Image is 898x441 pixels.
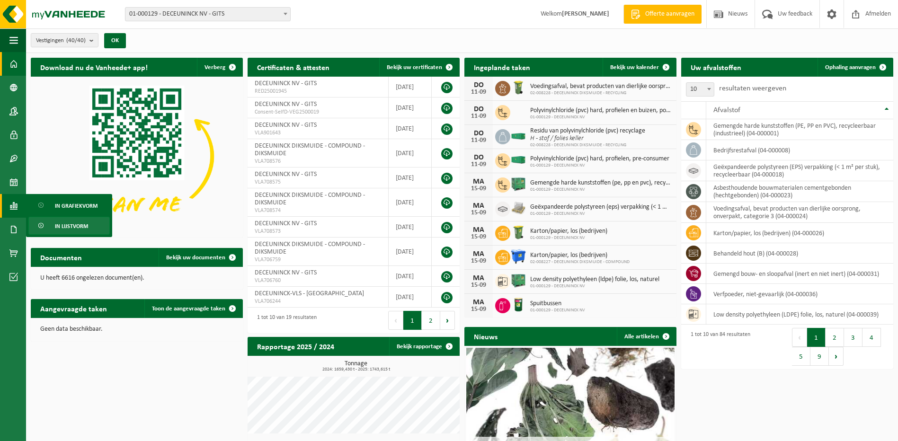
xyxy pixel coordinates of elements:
[469,258,488,265] div: 15-09
[643,9,697,19] span: Offerte aanvragen
[469,113,488,120] div: 11-09
[469,81,488,89] div: DO
[125,8,290,21] span: 01-000129 - DECEUNINCK NV - GITS
[530,283,659,289] span: 01-000129 - DECEUNINCK NV
[810,347,829,366] button: 9
[255,142,365,157] span: DECEUNINCK DIKSMUIDE - COMPOUND - DIKSMUIDE
[464,58,540,76] h2: Ingeplande taken
[686,82,714,97] span: 10
[603,58,676,77] a: Bekijk uw kalender
[255,256,381,264] span: VLA706759
[530,179,672,187] span: Gemengde harde kunststoffen (pe, pp en pvc), recycleerbaar (industrieel)
[389,287,432,308] td: [DATE]
[31,77,243,236] img: Download de VHEPlus App
[807,328,826,347] button: 1
[829,347,844,366] button: Next
[422,311,440,330] button: 2
[706,119,893,140] td: gemengde harde kunststoffen (PE, PP en PVC), recycleerbaar (industrieel) (04-000001)
[530,235,607,241] span: 01-000129 - DECEUNINCK NV
[255,207,381,214] span: VLA708574
[706,181,893,202] td: asbesthoudende bouwmaterialen cementgebonden (hechtgebonden) (04-000023)
[388,311,403,330] button: Previous
[530,107,672,115] span: Polyvinylchloride (pvc) hard, profielen en buizen, post-consumer
[510,176,526,192] img: PB-HB-1400-HPE-GN-01
[387,64,442,71] span: Bekijk uw certificaten
[719,85,786,92] label: resultaten weergeven
[469,250,488,258] div: MA
[469,274,488,282] div: MA
[469,89,488,96] div: 11-09
[255,277,381,284] span: VLA706760
[31,299,116,318] h2: Aangevraagde taken
[55,217,88,235] span: In lijstvorm
[255,80,317,87] span: DECEUNINCK NV - GITS
[530,115,672,120] span: 01-000129 - DECEUNINCK NV
[36,34,86,48] span: Vestigingen
[255,158,381,165] span: VLA708576
[255,269,317,276] span: DECEUNINCK NV - GITS
[562,10,609,18] strong: [PERSON_NAME]
[125,7,291,21] span: 01-000129 - DECEUNINCK NV - GITS
[255,101,317,108] span: DECEUNINCK NV - GITS
[469,130,488,137] div: DO
[706,223,893,243] td: karton/papier, los (bedrijven) (04-000026)
[530,276,659,283] span: Low density polyethyleen (ldpe) folie, los, naturel
[510,297,526,313] img: PB-OT-0200-MET-00-03
[469,306,488,313] div: 15-09
[379,58,459,77] a: Bekijk uw certificaten
[510,224,526,240] img: WB-0240-HPE-GN-50
[610,64,659,71] span: Bekijk uw kalender
[104,33,126,48] button: OK
[40,326,233,333] p: Geen data beschikbaar.
[248,337,344,355] h2: Rapportage 2025 / 2024
[255,228,381,235] span: VLA708573
[66,37,86,44] count: (40/40)
[464,327,507,345] h2: Nieuws
[255,220,317,227] span: DECEUNINCK NV - GITS
[792,328,807,347] button: Previous
[255,298,381,305] span: VLA706244
[204,64,225,71] span: Verberg
[152,306,225,312] span: Toon de aangevraagde taken
[55,197,98,215] span: In grafiekvorm
[389,97,432,118] td: [DATE]
[469,234,488,240] div: 15-09
[255,290,364,297] span: DECEUNINCK-VLS - [GEOGRAPHIC_DATA]
[617,327,676,346] a: Alle artikelen
[255,178,381,186] span: VLA708575
[530,155,669,163] span: Polyvinylchloride (pvc) hard, profielen, pre-consumer
[530,300,585,308] span: Spuitbussen
[389,238,432,266] td: [DATE]
[792,347,810,366] button: 5
[686,327,750,367] div: 1 tot 10 van 84 resultaten
[389,118,432,139] td: [DATE]
[706,304,893,325] td: low density polyethyleen (LDPE) folie, los, naturel (04-000039)
[469,299,488,306] div: MA
[530,142,645,148] span: 02-008228 - DECEUNINCK DIKSMUIDE - RECYCLING
[713,106,740,114] span: Afvalstof
[818,58,892,77] a: Ophaling aanvragen
[469,154,488,161] div: DO
[706,284,893,304] td: verfpoeder, niet-gevaarlijk (04-000036)
[530,83,672,90] span: Voedingsafval, bevat producten van dierlijke oorsprong, onverpakt, categorie 3
[510,248,526,265] img: WB-1100-HPE-BE-01
[530,259,630,265] span: 02-008227 - DECEUNINCK DIKSMUIDE - COMPOUND
[389,77,432,97] td: [DATE]
[706,140,893,160] td: bedrijfsrestafval (04-000008)
[530,90,672,96] span: 02-008228 - DECEUNINCK DIKSMUIDE - RECYCLING
[255,241,365,256] span: DECEUNINCK DIKSMUIDE - COMPOUND - DIKSMUIDE
[389,217,432,238] td: [DATE]
[469,282,488,289] div: 15-09
[31,33,98,47] button: Vestigingen(40/40)
[510,79,526,96] img: WB-0140-HPE-GN-50
[530,252,630,259] span: Karton/papier, los (bedrijven)
[255,108,381,116] span: Consent-SelfD-VEG2500019
[440,311,455,330] button: Next
[166,255,225,261] span: Bekijk uw documenten
[530,228,607,235] span: Karton/papier, los (bedrijven)
[389,168,432,188] td: [DATE]
[706,243,893,264] td: behandeld hout (B) (04-000028)
[510,132,526,140] img: HK-XC-30-GN-00
[825,64,876,71] span: Ophaling aanvragen
[826,328,844,347] button: 2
